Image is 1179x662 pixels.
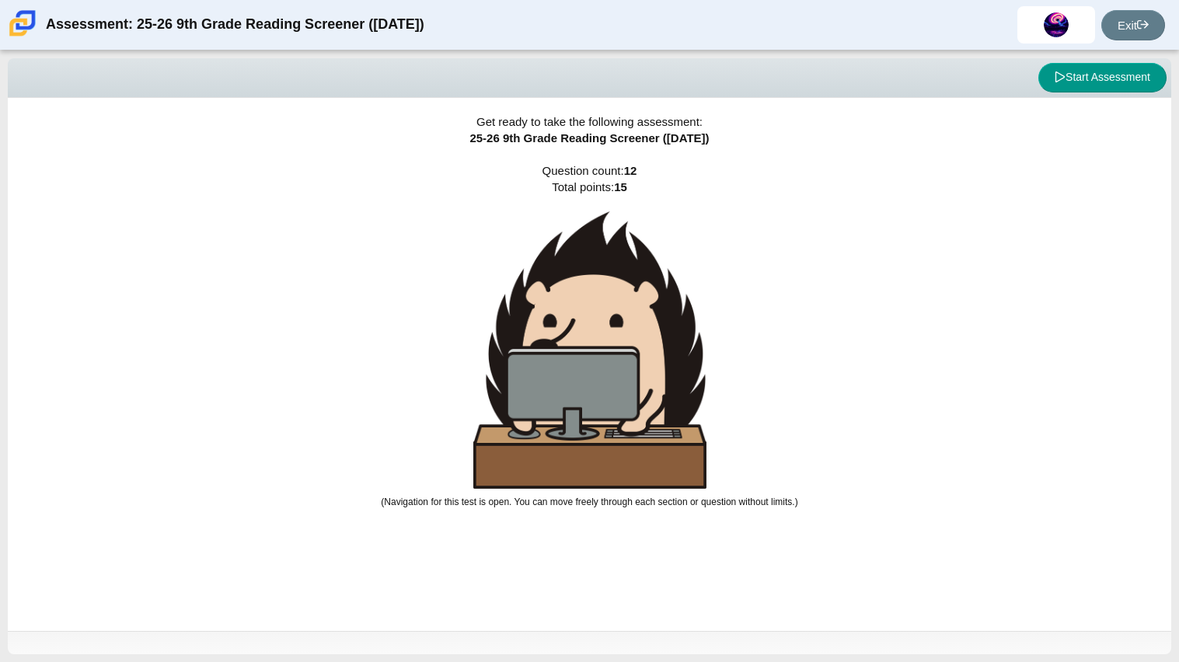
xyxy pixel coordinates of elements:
a: Carmen School of Science & Technology [6,29,39,42]
span: Question count: Total points: [381,164,797,507]
button: Start Assessment [1038,63,1167,92]
img: Carmen School of Science & Technology [6,7,39,40]
img: navrion.holt.RnfAnm [1044,12,1069,37]
div: Assessment: 25-26 9th Grade Reading Screener ([DATE]) [46,6,424,44]
img: hedgehog-behind-computer-large.png [473,211,706,489]
span: 25-26 9th Grade Reading Screener ([DATE]) [469,131,709,145]
small: (Navigation for this test is open. You can move freely through each section or question without l... [381,496,797,507]
span: Get ready to take the following assessment: [476,115,703,128]
b: 15 [614,180,627,193]
b: 12 [624,164,637,177]
a: Exit [1101,10,1165,40]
